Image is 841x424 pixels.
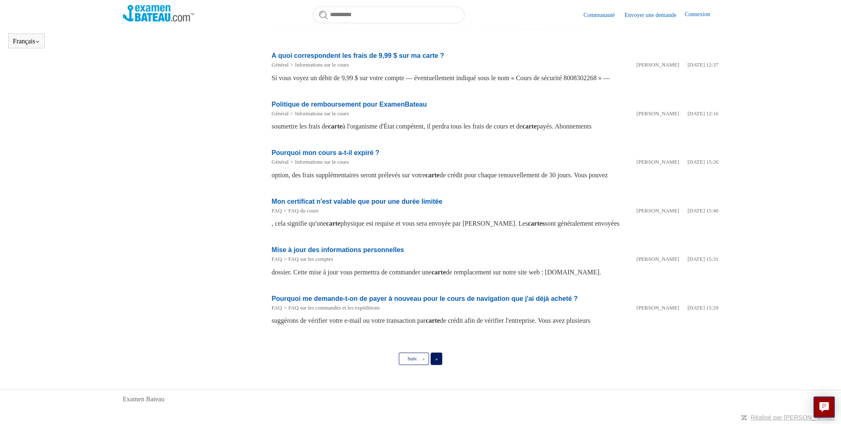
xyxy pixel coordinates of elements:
time: 07/05/2025 12:16 [688,110,719,117]
a: Informations sur le cours [295,159,349,165]
a: Politique de remboursement pour ExamenBateau [272,101,427,108]
time: 07/05/2025 12:37 [688,62,719,68]
li: Informations sur le cours [289,61,349,69]
a: Mon certificat n'est valable que pour une durée limitée [272,198,443,205]
time: 07/05/2025 15:26 [688,159,719,165]
div: soumettre les frais de à l'organisme d'État compétent, il perdra tous les frais de cours et de pa... [272,121,719,131]
li: FAQ sur les comptes [282,255,333,263]
li: FAQ [272,255,282,263]
li: Informations sur le cours [289,158,349,166]
a: FAQ [272,256,282,262]
time: 07/05/2025 15:31 [688,256,719,262]
a: FAQ du cours [288,207,319,214]
li: FAQ [272,304,282,312]
li: [PERSON_NAME] [636,207,679,215]
em: carte [431,269,446,276]
em: carte [326,220,340,227]
li: [PERSON_NAME] [636,158,679,166]
div: Si vous voyez un débit de 9,99 $ sur votre compte — éventuellement indiqué sous le nom « Cours de... [272,73,719,83]
a: FAQ sur les comptes [288,256,333,262]
div: option, des frais supplémentaires seront prélevés sur votre de crédit pour chaque renouvellement ... [272,170,719,180]
input: Rechercher [313,7,465,23]
button: Live chat [813,396,835,418]
em: carte [425,172,440,179]
em: carte [426,317,440,324]
li: [PERSON_NAME] [636,110,679,118]
a: Suiv. [399,353,429,365]
a: FAQ [272,305,282,311]
a: Examen Bateau [123,394,165,404]
li: Général [272,158,289,166]
em: carte [522,123,537,130]
div: dossier. Cette mise à jour vous permettra de commander une de remplacement sur notre site web : [... [272,267,719,277]
span: › [423,356,424,362]
li: FAQ sur les commandes et les expéditions [282,304,380,312]
a: Général [272,159,289,165]
a: FAQ sur les commandes et les expéditions [288,305,380,311]
a: Général [272,62,289,68]
a: À quoi correspondent les frais de 9,99 $ sur ma carte ? [272,52,444,59]
time: 07/05/2025 15:40 [688,207,719,214]
li: [PERSON_NAME] [636,255,679,263]
li: FAQ du cours [282,207,319,215]
time: 07/05/2025 15:29 [688,305,719,311]
li: Général [272,110,289,118]
a: Informations sur le cours [295,110,349,117]
a: Envoyer une demande [625,11,685,19]
span: » [435,356,438,362]
li: [PERSON_NAME] [636,61,679,69]
li: Général [272,61,289,69]
a: Informations sur le cours [295,62,349,68]
button: Français [13,38,40,45]
a: Communauté [583,11,623,19]
a: Réalisé par [PERSON_NAME] [751,414,835,421]
a: Pourquoi mon cours a-t-il expiré ? [272,149,379,156]
li: [PERSON_NAME] [636,304,679,312]
a: Connexion [685,10,718,20]
a: Mise à jour des informations personnelles [272,246,404,253]
em: cartes [528,220,545,227]
a: FAQ [272,207,282,214]
span: Suiv. [407,356,417,362]
div: suggérons de vérifier votre e-mail ou votre transaction par de crédit afin de vérifier l'entrepri... [272,316,719,326]
em: carte [328,123,343,130]
li: Informations sur le cours [289,110,349,118]
li: FAQ [272,207,282,215]
div: , cela signifie qu'une physique est requise et vous sera envoyée par [PERSON_NAME]. Les sont géné... [272,219,719,229]
a: Général [272,110,289,117]
a: Pourquoi me demande-t-on de payer à nouveau pour le cours de navigation que j'ai déjà acheté ? [272,295,578,302]
img: Page d’accueil du Centre d’aide Examen Bateau [123,5,194,21]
